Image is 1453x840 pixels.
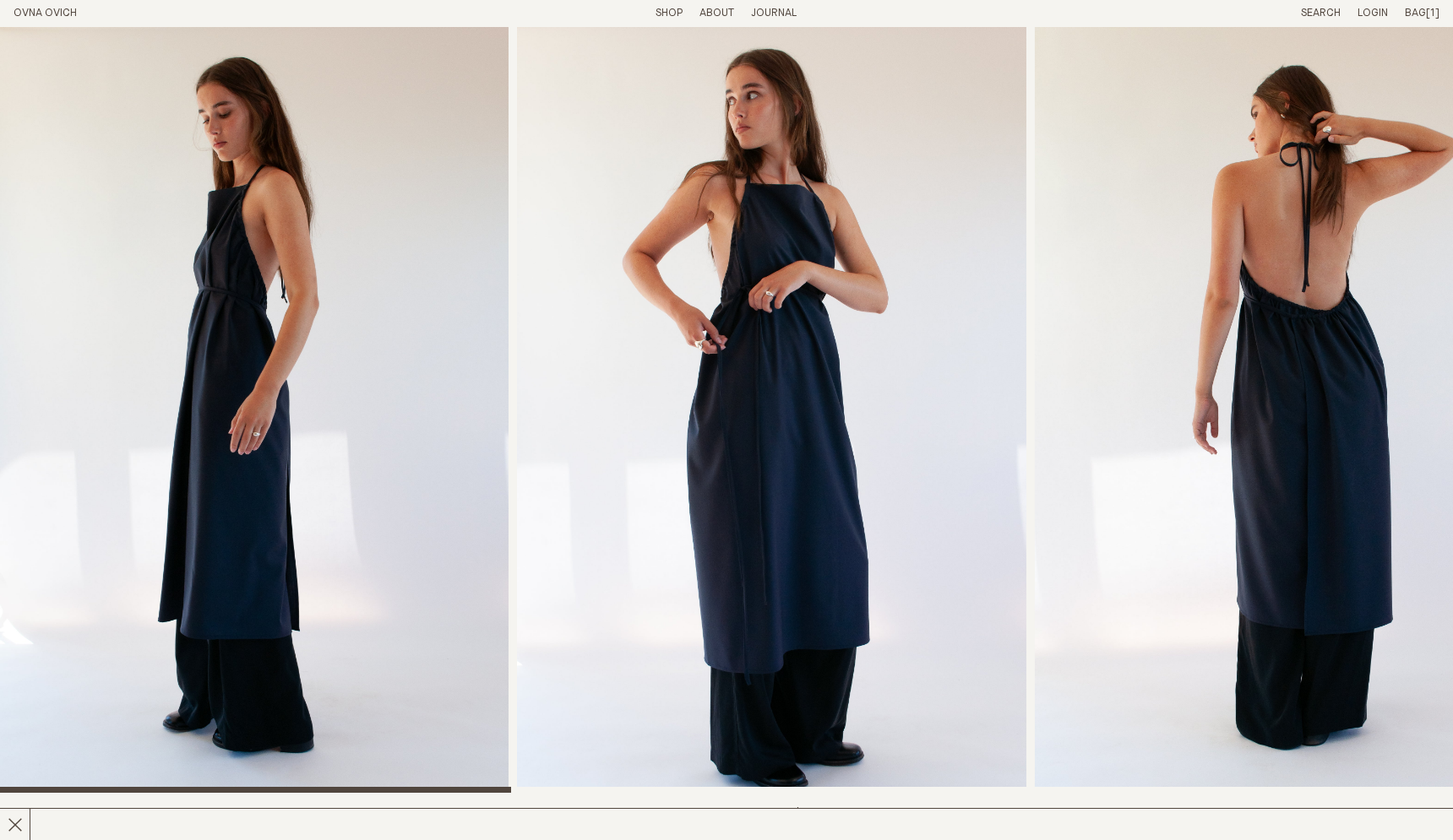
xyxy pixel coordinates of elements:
a: Login [1358,8,1388,19]
span: [1] [1426,8,1439,19]
h2: Apron Dress [14,806,360,831]
span: $380.00 [794,807,840,818]
summary: About [699,7,734,21]
a: Journal [751,8,797,19]
img: Apron Dress [517,27,1026,793]
a: Search [1301,8,1341,19]
div: 2 / 8 [517,27,1026,793]
a: Home [14,8,77,19]
a: Shop [656,8,683,19]
span: Bag [1405,8,1426,19]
